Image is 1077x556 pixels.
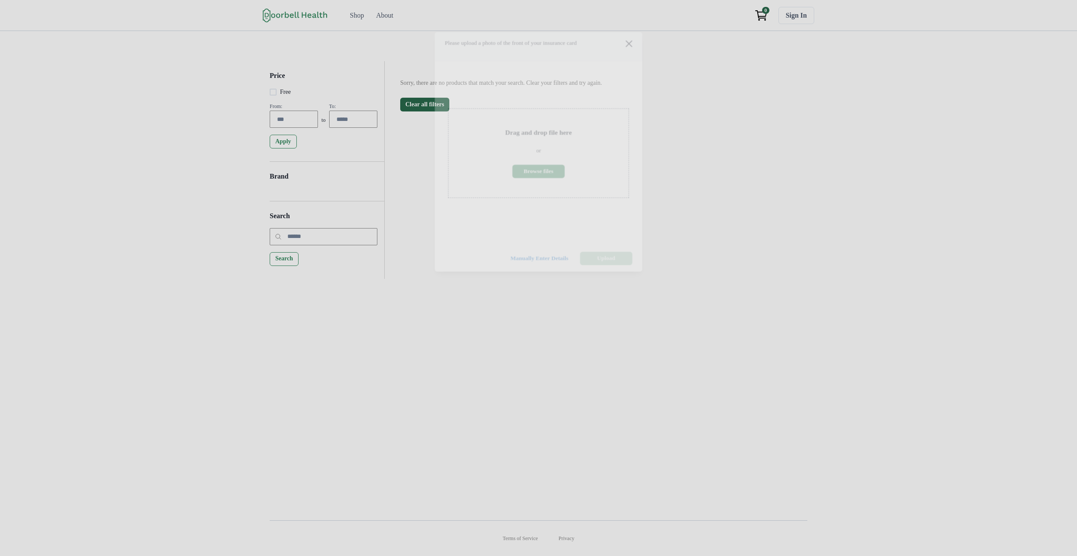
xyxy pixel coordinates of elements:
button: Browse files [512,165,564,178]
button: Upload [580,252,632,265]
p: or [536,146,541,155]
h2: Drag and drop file here [505,128,572,136]
button: Manually Enter Details [504,252,575,265]
button: Close [621,35,638,52]
header: Please upload a photo of the front of your insurance card [435,32,642,61]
